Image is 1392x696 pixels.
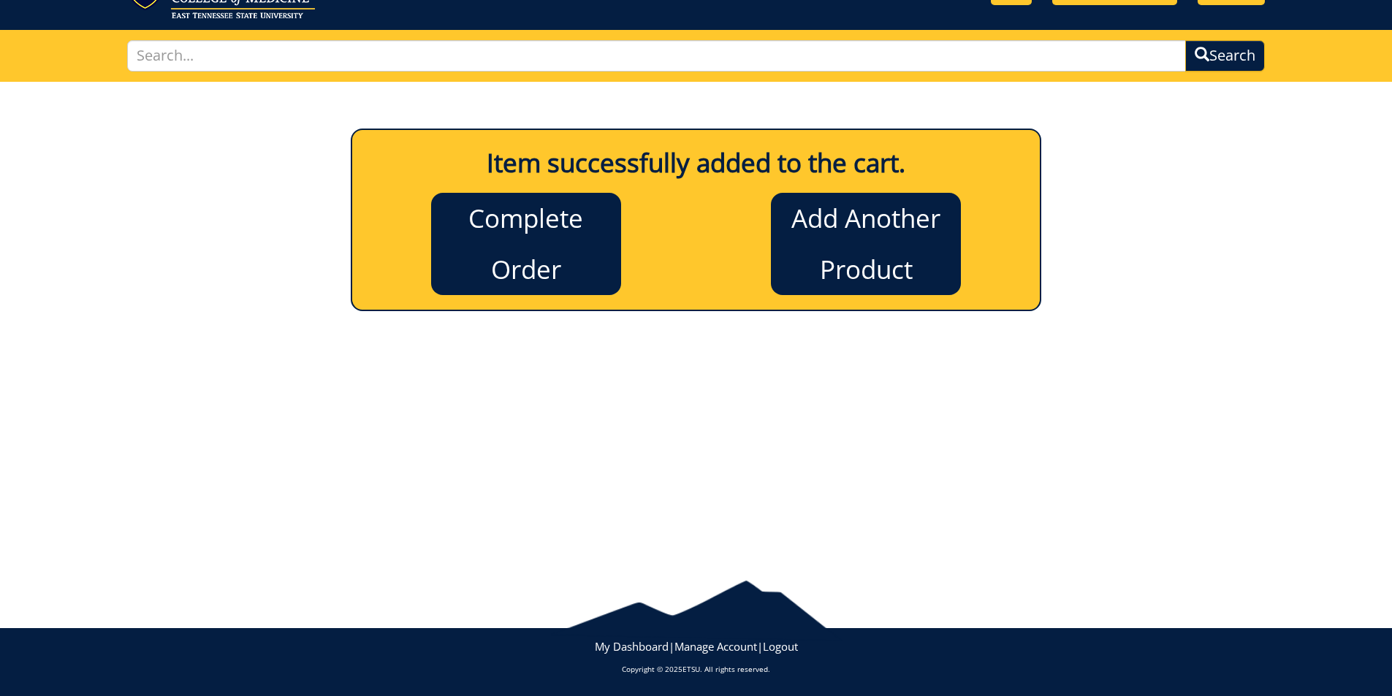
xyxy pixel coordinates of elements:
button: Search [1185,40,1265,72]
input: Search... [127,40,1187,72]
a: ETSU [682,664,700,674]
a: Logout [763,639,798,654]
a: Add Another Product [771,193,961,295]
a: Manage Account [674,639,757,654]
a: Complete Order [431,193,621,295]
a: My Dashboard [595,639,669,654]
b: Item successfully added to the cart. [487,145,905,180]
